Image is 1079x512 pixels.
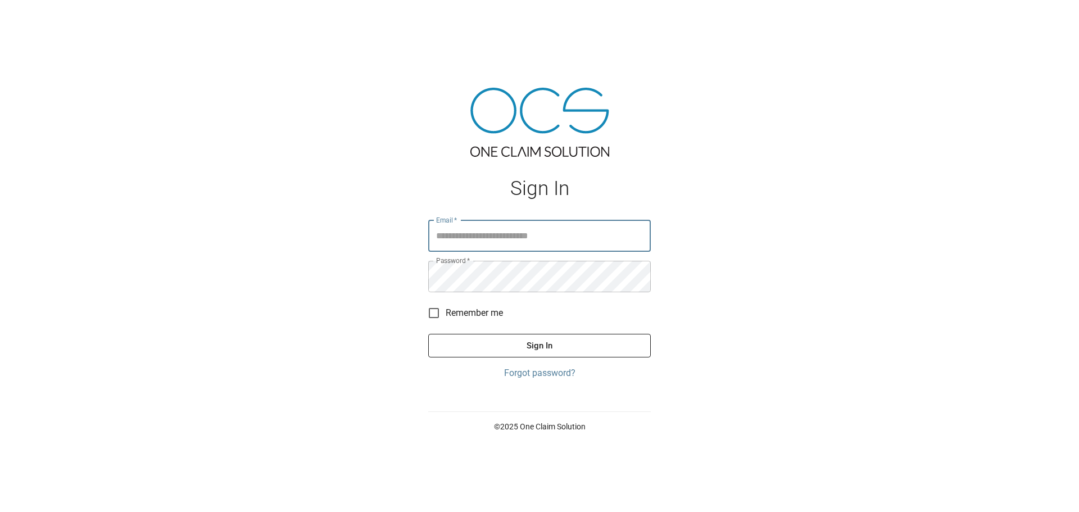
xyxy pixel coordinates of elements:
a: Forgot password? [428,366,651,380]
p: © 2025 One Claim Solution [428,421,651,432]
label: Password [436,256,470,265]
img: ocs-logo-tra.png [470,88,609,157]
h1: Sign In [428,177,651,200]
button: Sign In [428,334,651,357]
img: ocs-logo-white-transparent.png [13,7,58,29]
label: Email [436,215,457,225]
span: Remember me [446,306,503,320]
